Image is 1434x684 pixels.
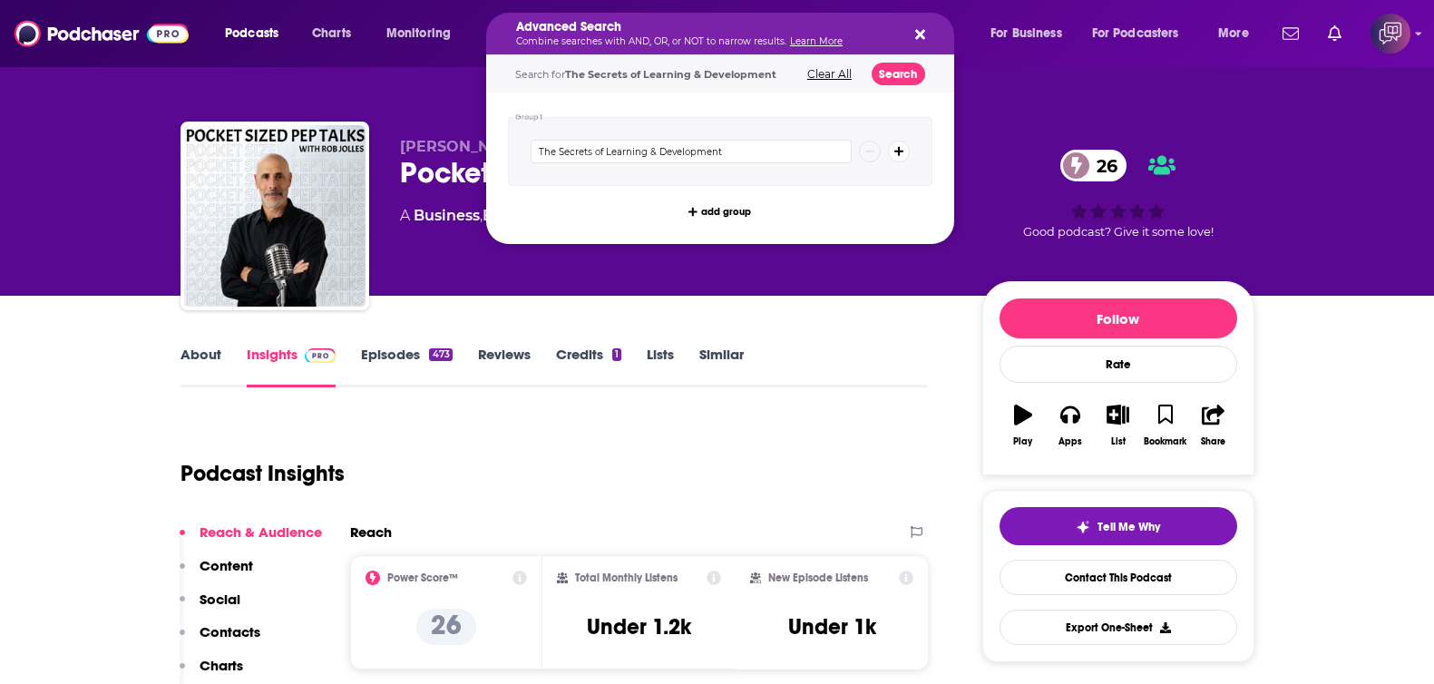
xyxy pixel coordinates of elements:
a: Charts [300,19,362,48]
button: List [1094,393,1141,458]
a: Business [414,207,480,224]
div: 26Good podcast? Give it some love! [982,138,1254,250]
button: Apps [1047,393,1094,458]
p: Contacts [200,623,260,640]
a: InsightsPodchaser Pro [247,346,337,387]
a: Show notifications dropdown [1275,18,1306,49]
span: More [1218,21,1249,46]
input: Type a keyword or phrase... [531,140,852,163]
button: add group [683,200,756,222]
span: For Podcasters [1092,21,1179,46]
h2: Total Monthly Listens [575,572,678,584]
button: open menu [1205,19,1272,48]
button: Social [180,591,240,624]
button: Play [1000,393,1047,458]
button: Follow [1000,298,1237,338]
div: Rate [1000,346,1237,383]
button: open menu [212,19,302,48]
span: Charts [312,21,351,46]
button: Search [872,63,925,85]
a: 26 [1060,150,1127,181]
a: Contact This Podcast [1000,560,1237,595]
button: open menu [374,19,474,48]
div: Bookmark [1144,436,1186,447]
p: Social [200,591,240,608]
h4: Group 1 [515,113,543,122]
a: Show notifications dropdown [1321,18,1349,49]
button: Show profile menu [1371,14,1410,54]
p: Combine searches with AND, OR, or NOT to narrow results. [516,37,895,46]
span: Podcasts [225,21,278,46]
div: Play [1013,436,1032,447]
button: Export One-Sheet [1000,610,1237,645]
button: open menu [1080,19,1205,48]
a: Episodes473 [361,346,452,387]
div: Share [1201,436,1225,447]
img: tell me why sparkle [1076,520,1090,534]
button: Share [1189,393,1236,458]
a: Entrepreneur [483,207,585,224]
a: Learn More [790,35,843,47]
span: Search for [515,68,776,81]
p: Content [200,557,253,574]
button: Bookmark [1142,393,1189,458]
div: Apps [1058,436,1082,447]
a: About [180,346,221,387]
button: Content [180,557,253,591]
span: Monitoring [386,21,451,46]
img: Podchaser Pro [305,348,337,363]
p: Charts [200,657,243,674]
span: Good podcast? Give it some love! [1023,225,1214,239]
div: A podcast [400,205,773,227]
p: 26 [416,609,476,645]
h2: New Episode Listens [768,572,868,584]
span: Tell Me Why [1097,520,1160,534]
img: User Profile [1371,14,1410,54]
a: Similar [699,346,744,387]
button: Contacts [180,623,260,657]
a: Credits1 [556,346,621,387]
h3: Under 1.2k [587,613,691,640]
div: 473 [429,348,452,361]
h2: Reach [350,523,392,541]
a: Reviews [478,346,531,387]
button: tell me why sparkleTell Me Why [1000,507,1237,545]
span: , [480,207,483,224]
button: open menu [978,19,1085,48]
span: add group [701,207,751,217]
div: 1 [612,348,621,361]
span: 26 [1078,150,1127,181]
img: Pocket Sized Pep Talks [184,125,366,307]
h1: Podcast Insights [180,460,345,487]
span: For Business [990,21,1062,46]
div: List [1111,436,1126,447]
img: Podchaser - Follow, Share and Rate Podcasts [15,16,189,51]
button: Clear All [802,68,857,81]
h2: Power Score™ [387,572,458,584]
span: The Secrets of Learning & Development [565,68,776,81]
button: Reach & Audience [180,523,322,557]
span: Logged in as corioliscompany [1371,14,1410,54]
h3: Under 1k [788,613,876,640]
h5: Advanced Search [516,21,895,34]
p: Reach & Audience [200,523,322,541]
span: [PERSON_NAME] [400,138,530,155]
div: Search podcasts, credits, & more... [503,13,971,54]
a: Lists [647,346,674,387]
